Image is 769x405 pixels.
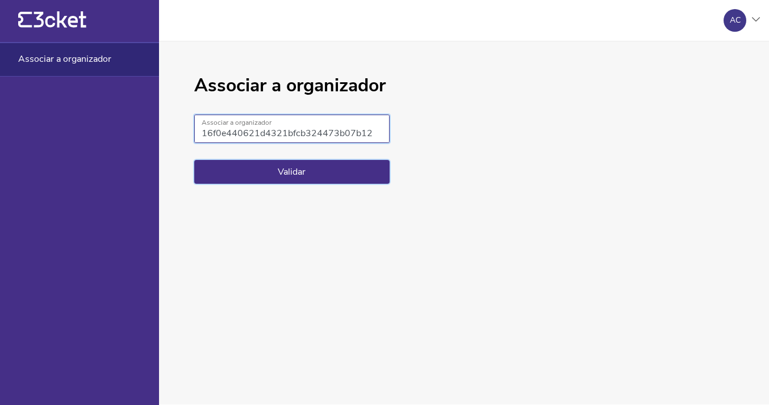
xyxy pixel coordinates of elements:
button: Validar [194,160,390,184]
span: Associar a organizador [18,54,111,64]
g: {' '} [18,12,32,28]
h1: Associar a organizador [194,75,390,96]
div: AC [730,16,741,25]
input: Associar a organizador [194,115,390,143]
a: {' '} [18,23,86,31]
